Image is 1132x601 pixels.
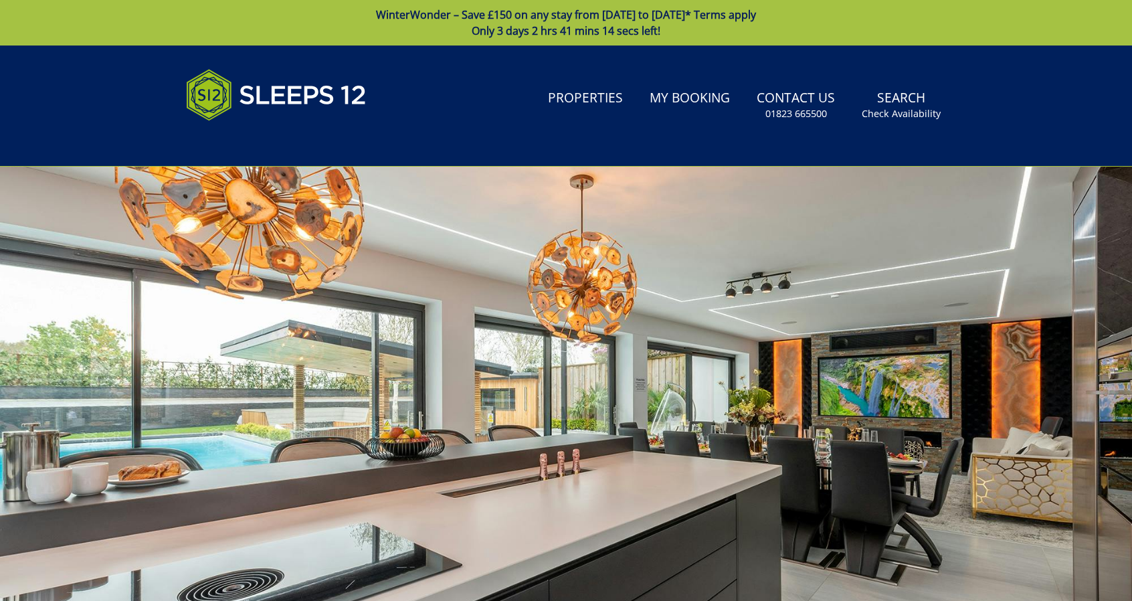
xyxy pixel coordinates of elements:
a: Properties [543,84,628,114]
small: 01823 665500 [765,107,827,120]
small: Check Availability [862,107,941,120]
iframe: Customer reviews powered by Trustpilot [179,137,320,148]
img: Sleeps 12 [186,62,367,128]
a: SearchCheck Availability [856,84,946,127]
span: Only 3 days 2 hrs 41 mins 14 secs left! [472,23,660,38]
a: My Booking [644,84,735,114]
a: Contact Us01823 665500 [751,84,840,127]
